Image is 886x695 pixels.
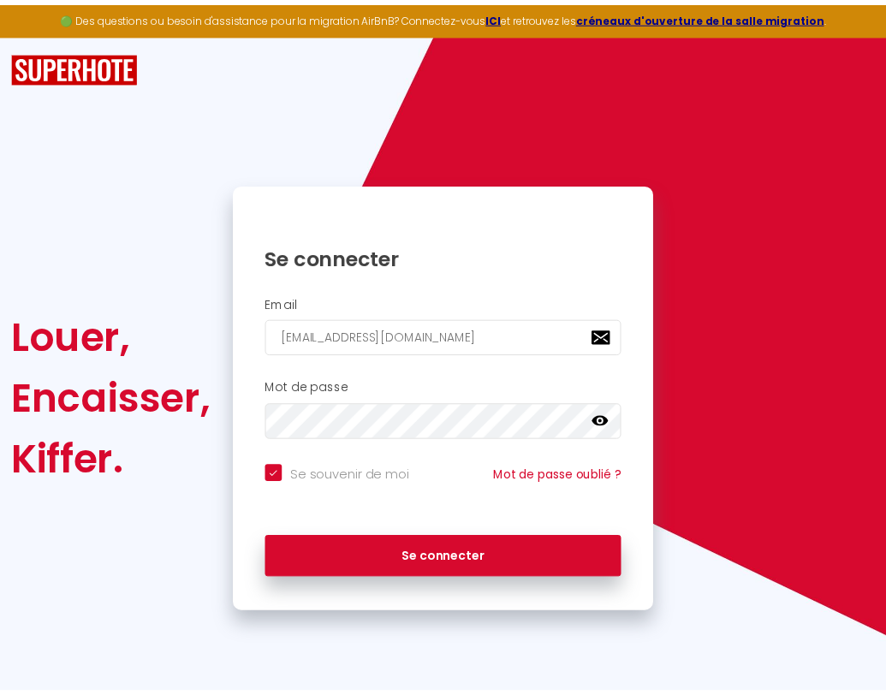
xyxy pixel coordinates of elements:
[269,319,631,355] input: Ton Email
[11,368,213,430] div: Encaisser,
[11,430,213,491] div: Kiffer.
[269,244,631,270] h1: Se connecter
[500,467,630,484] a: Mot de passe oublié ?
[269,381,631,395] h2: Mot de passe
[11,306,213,368] div: Louer,
[493,9,508,23] a: ICI
[269,297,631,312] h2: Email
[14,7,65,58] button: Ouvrir le widget de chat LiveChat
[11,50,140,82] img: SuperHote logo
[585,9,836,23] a: créneaux d'ouverture de la salle migration
[269,538,631,580] button: Se connecter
